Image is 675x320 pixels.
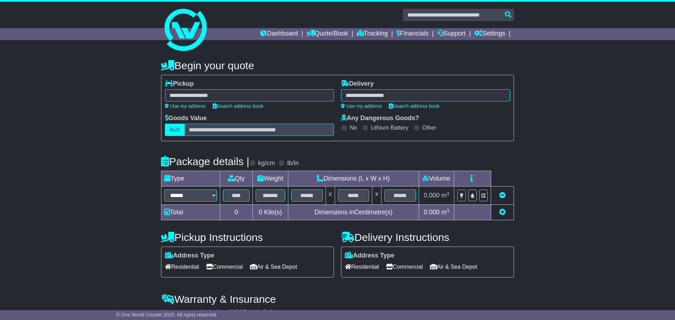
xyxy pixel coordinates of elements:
a: Add new item [499,209,506,216]
span: 0 [259,209,262,216]
span: Air & Sea Depot [250,261,297,272]
td: x [372,187,381,205]
td: Qty [220,171,253,187]
td: Volume [419,171,454,187]
span: m [441,209,449,216]
a: Search address book [389,103,439,109]
td: Weight [253,171,288,187]
a: Use my address [341,103,382,109]
a: Dashboard [260,28,298,40]
label: lb/in [287,159,299,167]
h4: Warranty & Insurance [161,293,514,305]
sup: 3 [446,208,449,213]
a: Settings [474,28,505,40]
label: Address Type [165,252,214,260]
span: 0.000 [424,209,439,216]
td: x [326,187,335,205]
span: 250 [232,309,243,316]
span: m [441,192,449,199]
label: Address Type [345,252,394,260]
span: Residential [165,261,199,272]
label: Any Dangerous Goods? [341,115,419,122]
label: Pickup [165,80,194,88]
label: kg/cm [258,159,275,167]
a: Support [437,28,466,40]
span: Commercial [386,261,423,272]
h4: Pickup Instructions [161,231,334,243]
span: © One World Courier 2025. All rights reserved. [116,312,218,318]
label: Other [422,124,436,131]
label: No [350,124,357,131]
td: Total [161,205,220,220]
td: Dimensions in Centimetre(s) [288,205,419,220]
div: All our quotes include a $ FreightSafe warranty. [161,309,514,316]
h4: Package details | [161,156,249,167]
label: Goods Value [165,115,207,122]
a: Use my address [165,103,206,109]
a: Remove this item [499,192,506,199]
a: Quote/Book [307,28,348,40]
span: 0.000 [424,192,439,199]
span: Air & Sea Depot [430,261,477,272]
a: Tracking [357,28,388,40]
h4: Delivery Instructions [341,231,514,243]
h4: Begin your quote [161,60,514,71]
td: Type [161,171,220,187]
a: Financials [397,28,429,40]
td: Dimensions (L x W x H) [288,171,419,187]
label: Delivery [341,80,374,88]
a: Search address book [213,103,263,109]
span: Residential [345,261,379,272]
sup: 3 [446,191,449,196]
label: Lithium Battery [371,124,409,131]
span: Commercial [206,261,243,272]
td: Kilo(s) [253,205,288,220]
td: 0 [220,205,253,220]
label: AUD [165,124,185,136]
